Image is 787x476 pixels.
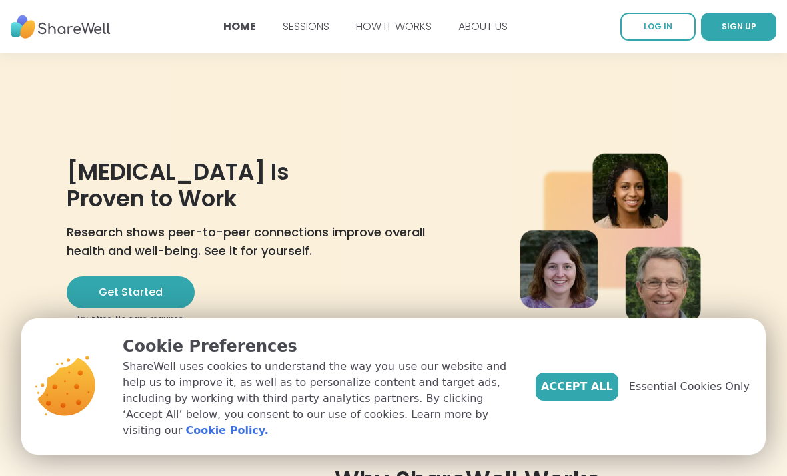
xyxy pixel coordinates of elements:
span: LOG IN [644,21,672,32]
a: HOW IT WORKS [356,19,432,34]
p: Cookie Preferences [123,334,514,359]
a: LOG IN [620,13,696,41]
span: Accept All [541,379,613,395]
span: SIGN UP [722,21,756,32]
span: Essential Cookies Only [629,379,750,395]
span: Get Started [99,284,163,300]
a: HOME [223,19,256,34]
h3: Research shows peer-to-peer connections improve overall health and well-being. See it for yourself. [67,223,446,260]
a: Cookie Policy. [185,423,268,439]
span: Try it free. No card required. [76,314,186,324]
button: Get Started [67,276,195,308]
a: ABOUT US [458,19,508,34]
img: ShareWell Nav Logo [11,9,111,45]
button: SIGN UP [701,13,776,41]
h1: [MEDICAL_DATA] Is Proven to Work [67,158,446,213]
img: homepage hero [520,152,720,325]
p: ShareWell uses cookies to understand the way you use our website and help us to improve it, as we... [123,359,514,439]
button: Accept All [536,373,618,401]
a: SESSIONS [283,19,329,34]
